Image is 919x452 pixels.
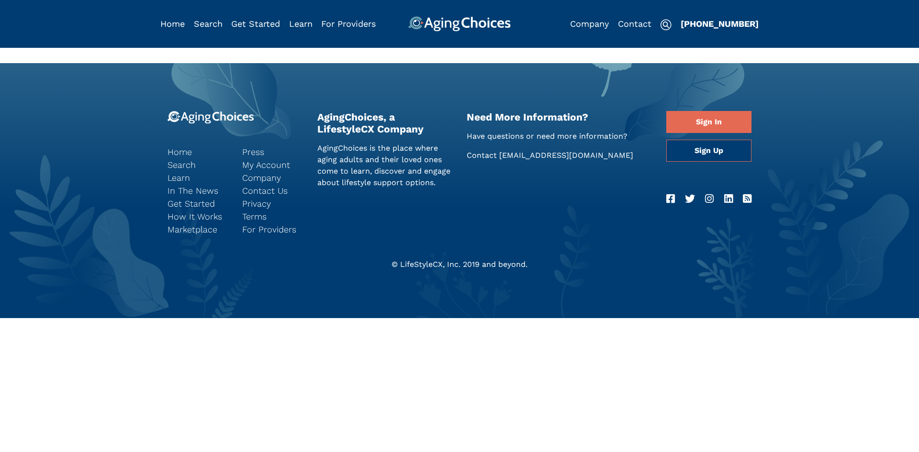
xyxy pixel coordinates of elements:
a: Get Started [231,19,280,29]
h2: Need More Information? [467,111,652,123]
a: Home [160,19,185,29]
a: LinkedIn [724,191,733,207]
a: Marketplace [168,223,228,236]
img: AgingChoices [408,16,511,32]
a: Get Started [168,197,228,210]
div: Popover trigger [194,16,223,32]
a: My Account [242,158,303,171]
p: AgingChoices is the place where aging adults and their loved ones come to learn, discover and eng... [317,143,453,188]
a: Facebook [666,191,675,207]
a: Terms [242,210,303,223]
a: How It Works [168,210,228,223]
a: [EMAIL_ADDRESS][DOMAIN_NAME] [499,151,633,160]
h2: AgingChoices, a LifestyleCX Company [317,111,453,135]
div: © LifeStyleCX, Inc. 2019 and beyond. [160,259,759,270]
a: Twitter [685,191,695,207]
img: search-icon.svg [660,19,672,31]
p: Have questions or need more information? [467,131,652,142]
a: Sign In [666,111,751,133]
img: 9-logo.svg [168,111,254,124]
a: Contact Us [242,184,303,197]
p: Contact [467,150,652,161]
a: Home [168,145,228,158]
a: Contact [618,19,651,29]
a: Company [242,171,303,184]
a: Learn [168,171,228,184]
a: Press [242,145,303,158]
a: For Providers [321,19,376,29]
a: Search [194,19,223,29]
a: Privacy [242,197,303,210]
a: [PHONE_NUMBER] [681,19,759,29]
a: Company [570,19,609,29]
a: Learn [289,19,313,29]
a: Search [168,158,228,171]
a: RSS Feed [743,191,751,207]
a: In The News [168,184,228,197]
a: For Providers [242,223,303,236]
a: Instagram [705,191,714,207]
a: Sign Up [666,140,751,162]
